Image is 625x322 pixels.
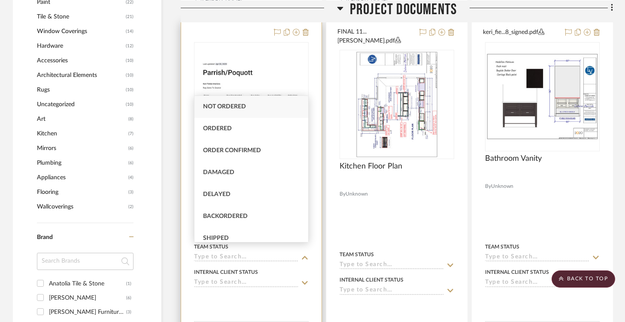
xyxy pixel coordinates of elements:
span: (2) [128,200,133,214]
span: Window Coverings [37,24,124,39]
span: (10) [126,68,133,82]
span: By [340,190,346,198]
span: Wallcoverings [37,199,126,214]
span: Backordered [203,213,248,219]
span: Hardware [37,39,124,53]
span: (12) [126,39,133,53]
span: Not ordered [203,104,246,110]
span: (7) [128,127,133,141]
span: Rugs [37,83,124,97]
span: Unknown [491,182,513,190]
div: Team Status [194,243,228,251]
span: (4) [128,171,133,184]
div: 0 [485,43,599,151]
span: (6) [128,141,133,155]
scroll-to-top-button: BACK TO TOP [552,270,615,288]
span: (6) [128,156,133,170]
span: (10) [126,83,133,97]
button: keri_fie...8_signed.pdf [483,28,560,38]
span: Appliances [37,170,126,185]
span: (10) [126,98,133,111]
span: Order Confirmed [203,147,261,153]
div: Team Status [340,251,374,258]
div: [PERSON_NAME] [49,291,126,305]
div: (3) [126,305,131,319]
span: (21) [126,10,133,24]
span: Uncategorized [37,97,124,112]
span: Delayed [203,191,231,197]
div: (1) [126,277,131,291]
span: (3) [128,185,133,199]
img: Bedroom & Living Room Rug Sizes [195,60,308,133]
input: Type to Search… [194,279,298,287]
input: Type to Search… [485,279,589,287]
div: (6) [126,291,131,305]
span: Accessories [37,53,124,68]
input: Type to Search… [340,287,444,295]
span: Unknown [346,190,368,198]
span: (14) [126,25,133,38]
input: Type to Search… [340,261,444,270]
img: Bathroom Vanity [486,53,599,140]
span: Ordered [203,126,232,132]
span: Flooring [37,185,126,199]
img: Kitchen Floor Plan [355,51,438,158]
span: Plumbing [37,156,126,170]
span: Tile & Stone [37,9,124,24]
span: By [485,182,491,190]
div: Internal Client Status [194,268,258,276]
input: Search Brands [37,253,133,270]
input: Type to Search… [194,254,298,262]
span: (10) [126,54,133,67]
div: Anatolia Tile & Stone [49,277,126,291]
span: Bathroom Vanity [485,154,542,163]
div: Internal Client Status [485,268,549,276]
span: Brand [37,234,53,240]
span: Art [37,112,126,126]
span: Architectural Elements [37,68,124,83]
div: Team Status [485,243,519,251]
span: Mirrors [37,141,126,156]
button: FINAL 11... [PERSON_NAME].pdf [337,28,414,46]
span: Damaged [203,169,234,175]
div: [PERSON_NAME] Furniture Company [49,305,126,319]
span: Kitchen [37,126,126,141]
span: Kitchen Floor Plan [340,162,402,171]
div: Internal Client Status [340,276,404,284]
input: Type to Search… [485,254,589,262]
span: (8) [128,112,133,126]
span: Shipped [203,235,229,241]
